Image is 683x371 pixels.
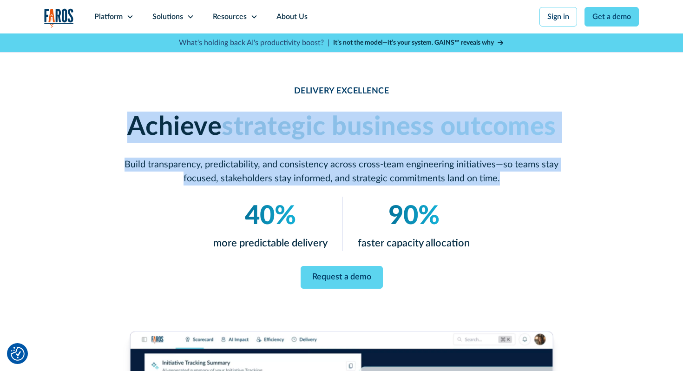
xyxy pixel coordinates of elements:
strong: It’s not the model—it’s your system. GAINS™ reveals why [333,40,494,46]
strong: Achieve [127,114,222,140]
img: Revisit consent button [11,347,25,361]
div: Solutions [152,11,183,22]
p: faster capacity allocation [358,236,470,251]
em: 90% [388,203,440,229]
em: strategic business outcomes [222,114,556,140]
p: more predictable delivery [213,236,328,251]
em: 40% [245,203,296,229]
div: Platform [94,11,123,22]
a: Sign in [539,7,577,26]
p: What's holding back AI's productivity boost? | [179,37,329,48]
a: It’s not the model—it’s your system. GAINS™ reveals why [333,38,504,48]
img: Logo of the analytics and reporting company Faros. [44,8,74,27]
p: Build transparency, predictability, and consistency across cross-team engineering initiatives—so ... [118,158,565,185]
a: Get a demo [584,7,639,26]
button: Cookie Settings [11,347,25,361]
a: Request a demo [301,266,383,289]
a: home [44,8,74,27]
strong: DELIVERY EXCELLENCE [294,87,389,95]
div: Resources [213,11,247,22]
